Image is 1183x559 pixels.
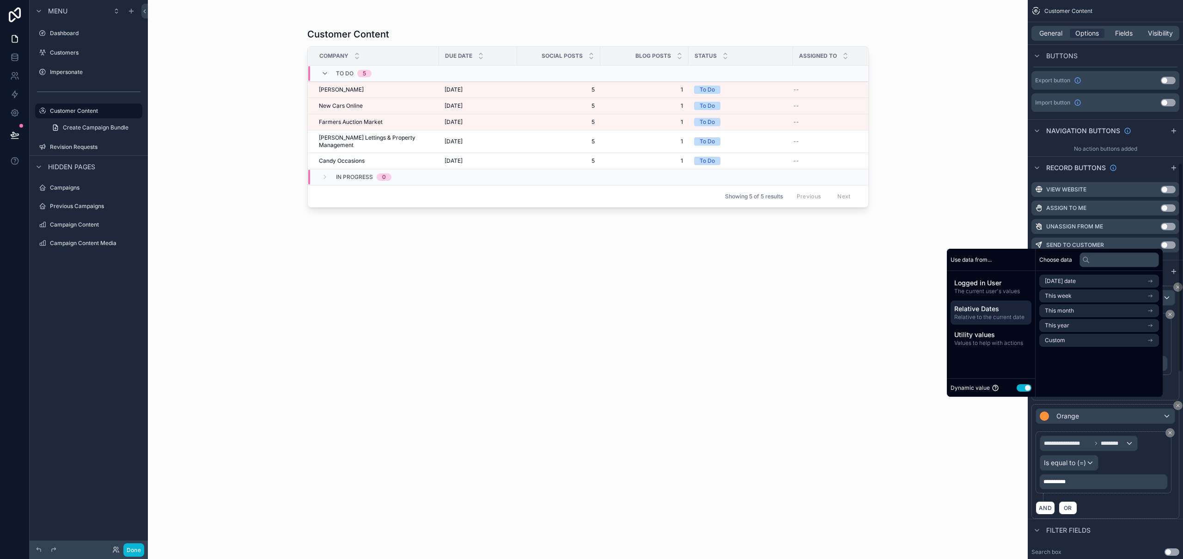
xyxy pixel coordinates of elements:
[363,70,366,77] div: 5
[123,543,144,557] button: Done
[1044,7,1092,15] span: Customer Content
[1046,204,1086,212] label: Assign To Me
[35,217,142,232] a: Campaign Content
[1035,77,1070,84] span: Export button
[1046,163,1106,172] span: Record buttons
[1044,458,1086,467] span: Is equal to (=)
[1039,29,1062,38] span: General
[445,52,472,60] span: Due Date
[50,143,140,151] label: Revision Requests
[35,104,142,118] a: Customer Content
[50,203,140,210] label: Previous Campaigns
[947,271,1035,354] div: scrollable content
[1075,29,1099,38] span: Options
[382,173,386,181] div: 0
[336,70,354,77] span: To Do
[1036,408,1175,424] button: Orange
[954,313,1028,321] span: Relative to the current date
[35,140,142,154] a: Revision Requests
[46,120,142,135] a: Create Campaign Bundle
[1062,504,1074,511] span: OR
[1046,186,1086,193] label: View Website
[1046,241,1104,249] label: Send To Customer
[951,384,990,392] span: Dynamic value
[319,52,348,60] span: Company
[954,288,1028,295] span: The current user's values
[48,6,67,16] span: Menu
[725,193,783,200] span: Showing 5 of 5 results
[1046,223,1103,230] label: Unassign From Me
[50,184,140,191] label: Campaigns
[542,52,583,60] span: Social Posts
[35,45,142,60] a: Customers
[1028,141,1183,156] div: No action buttons added
[1039,256,1072,264] span: Choose data
[695,52,717,60] span: Status
[35,236,142,251] a: Campaign Content Media
[954,339,1028,347] span: Values to help with actions
[50,221,140,228] label: Campaign Content
[50,49,140,56] label: Customers
[35,65,142,80] a: Impersonate
[635,52,671,60] span: Blog Posts
[50,240,140,247] label: Campaign Content Media
[1035,99,1070,106] span: Import button
[1046,51,1078,61] span: Buttons
[1115,29,1133,38] span: Fields
[1056,412,1079,421] span: Orange
[35,199,142,214] a: Previous Campaigns
[1040,455,1098,471] button: Is equal to (=)
[50,107,137,115] label: Customer Content
[336,173,373,181] span: In Progress
[50,68,140,76] label: Impersonate
[35,180,142,195] a: Campaigns
[50,30,140,37] label: Dashboard
[1036,501,1055,515] button: AND
[954,278,1028,288] span: Logged in User
[63,124,128,131] span: Create Campaign Bundle
[1059,501,1077,515] button: OR
[1148,29,1173,38] span: Visibility
[799,52,837,60] span: Assigned To
[48,162,95,172] span: Hidden pages
[954,330,1028,339] span: Utility values
[1046,526,1091,535] span: Filter fields
[954,304,1028,313] span: Relative Dates
[35,26,142,41] a: Dashboard
[1046,126,1120,135] span: Navigation buttons
[951,256,992,264] span: Use data from...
